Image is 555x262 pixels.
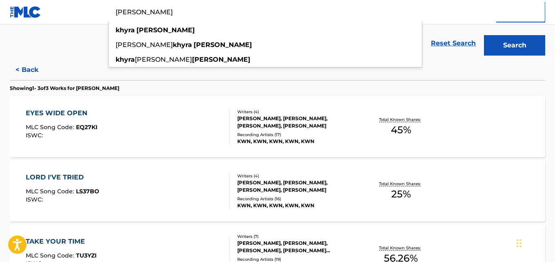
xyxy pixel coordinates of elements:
[135,56,192,63] span: [PERSON_NAME]
[192,56,250,63] strong: [PERSON_NAME]
[391,123,411,137] span: 45 %
[237,132,357,138] div: Recording Artists ( 17 )
[237,240,357,254] div: [PERSON_NAME], [PERSON_NAME], [PERSON_NAME], [PERSON_NAME] [PERSON_NAME], [PERSON_NAME], [PERSON_...
[26,132,45,139] span: ISWC :
[76,123,98,131] span: EQ27KI
[26,196,45,203] span: ISWC :
[391,187,411,202] span: 25 %
[379,245,423,251] p: Total Known Shares:
[76,188,99,195] span: LS37BO
[116,56,135,63] strong: khyra
[379,181,423,187] p: Total Known Shares:
[484,35,545,56] button: Search
[237,233,357,240] div: Writers ( 7 )
[237,179,357,194] div: [PERSON_NAME], [PERSON_NAME], [PERSON_NAME], [PERSON_NAME]
[237,196,357,202] div: Recording Artists ( 16 )
[237,138,357,145] div: KWN, KWN, KWN, KWN, KWN
[379,116,423,123] p: Total Known Shares:
[237,109,357,115] div: Writers ( 4 )
[10,60,59,80] button: < Back
[237,115,357,130] div: [PERSON_NAME], [PERSON_NAME], [PERSON_NAME], [PERSON_NAME]
[26,172,99,182] div: LORD I'VE TRIED
[237,202,357,209] div: KWN, KWN, KWN, KWN, KWN
[26,188,76,195] span: MLC Song Code :
[514,223,555,262] iframe: Chat Widget
[173,41,192,49] strong: khyra
[10,2,545,60] form: Search Form
[517,231,522,255] div: Drag
[116,41,173,49] span: [PERSON_NAME]
[116,26,135,34] strong: khyra
[10,6,41,18] img: MLC Logo
[136,26,195,34] strong: [PERSON_NAME]
[237,173,357,179] div: Writers ( 4 )
[194,41,252,49] strong: [PERSON_NAME]
[10,96,545,157] a: EYES WIDE OPENMLC Song Code:EQ27KIISWC:Writers (4)[PERSON_NAME], [PERSON_NAME], [PERSON_NAME], [P...
[26,252,76,259] span: MLC Song Code :
[26,108,98,118] div: EYES WIDE OPEN
[10,85,119,92] p: Showing 1 - 3 of 3 Works for [PERSON_NAME]
[26,237,97,246] div: TAKE YOUR TIME
[26,123,76,131] span: MLC Song Code :
[10,160,545,222] a: LORD I'VE TRIEDMLC Song Code:LS37BOISWC:Writers (4)[PERSON_NAME], [PERSON_NAME], [PERSON_NAME], [...
[76,252,97,259] span: TU3YZI
[427,34,480,52] a: Reset Search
